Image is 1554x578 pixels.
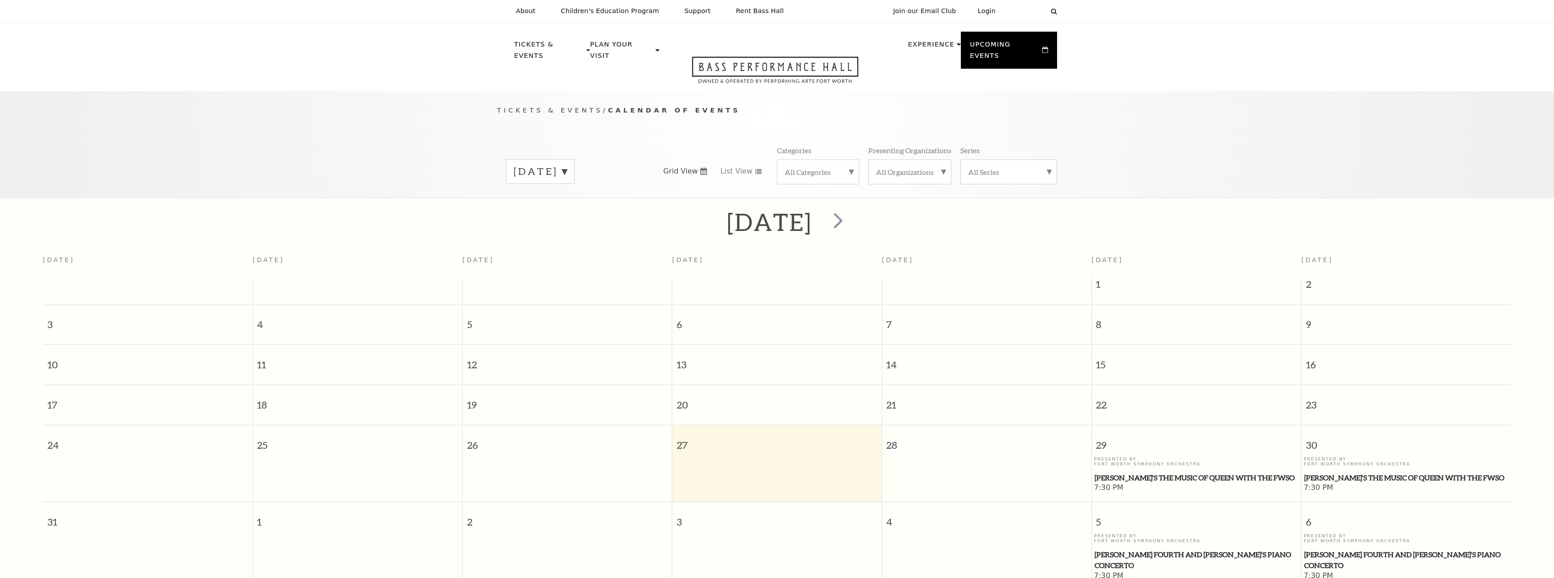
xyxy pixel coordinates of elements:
h2: [DATE] [727,207,812,236]
button: next [821,206,854,238]
span: 5 [463,305,672,336]
p: Tickets & Events [514,39,584,66]
span: 14 [882,345,1091,376]
span: 25 [253,425,462,456]
p: About [516,7,535,15]
span: 18 [253,385,462,416]
span: 6 [672,305,881,336]
span: 10 [43,345,253,376]
span: [DATE] [1091,256,1123,263]
p: Children's Education Program [561,7,659,15]
p: Support [684,7,711,15]
span: [PERSON_NAME]'s The Music of Queen with the FWSO [1304,472,1508,484]
span: [PERSON_NAME] Fourth and [PERSON_NAME]'s Piano Concerto [1095,549,1299,571]
span: 11 [253,345,462,376]
select: Select: [1010,7,1042,15]
th: [DATE] [463,251,672,277]
span: 15 [1092,345,1301,376]
span: 2 [463,502,672,533]
span: 23 [1301,385,1511,416]
span: 27 [672,425,881,456]
span: 4 [253,305,462,336]
span: [PERSON_NAME] Fourth and [PERSON_NAME]'s Piano Concerto [1304,549,1508,571]
p: Rent Bass Hall [736,7,784,15]
p: Plan Your Visit [590,39,653,66]
p: Presenting Organizations [868,146,951,155]
span: Calendar of Events [608,106,740,114]
label: All Categories [785,167,852,177]
span: 28 [882,425,1091,456]
span: 12 [463,345,672,376]
p: / [497,105,1057,116]
span: 3 [43,305,253,336]
span: 30 [1301,425,1511,456]
span: 21 [882,385,1091,416]
p: Presented By Fort Worth Symphony Orchestra [1304,533,1509,544]
th: [DATE] [882,251,1091,277]
span: Grid View [663,166,698,176]
span: 8 [1092,305,1301,336]
label: All Organizations [876,167,944,177]
p: Experience [908,39,955,55]
p: Presented By Fort Worth Symphony Orchestra [1094,456,1299,467]
p: Categories [777,146,811,155]
p: Presented By Fort Worth Symphony Orchestra [1094,533,1299,544]
th: [DATE] [253,251,462,277]
span: Tickets & Events [497,106,603,114]
span: 31 [43,502,253,533]
span: 1 [253,502,462,533]
label: [DATE] [514,164,567,179]
span: 7 [882,305,1091,336]
p: Presented By Fort Worth Symphony Orchestra [1304,456,1509,467]
span: [DATE] [1301,256,1333,263]
span: 13 [672,345,881,376]
label: All Series [968,167,1049,177]
span: 7:30 PM [1304,483,1509,493]
span: 19 [463,385,672,416]
span: 9 [1301,305,1511,336]
span: 20 [672,385,881,416]
span: 1 [1092,277,1301,296]
span: List View [721,166,753,176]
span: 26 [463,425,672,456]
span: 6 [1301,502,1511,533]
span: 7:30 PM [1094,483,1299,493]
span: 29 [1092,425,1301,456]
span: 3 [672,502,881,533]
span: 16 [1301,345,1511,376]
span: 22 [1092,385,1301,416]
th: [DATE] [43,251,253,277]
span: [PERSON_NAME]'s The Music of Queen with the FWSO [1095,472,1299,484]
p: Upcoming Events [970,39,1040,66]
th: [DATE] [672,251,882,277]
span: 17 [43,385,253,416]
span: 4 [882,502,1091,533]
p: Series [960,146,980,155]
span: 2 [1301,277,1511,296]
span: 5 [1092,502,1301,533]
span: 24 [43,425,253,456]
